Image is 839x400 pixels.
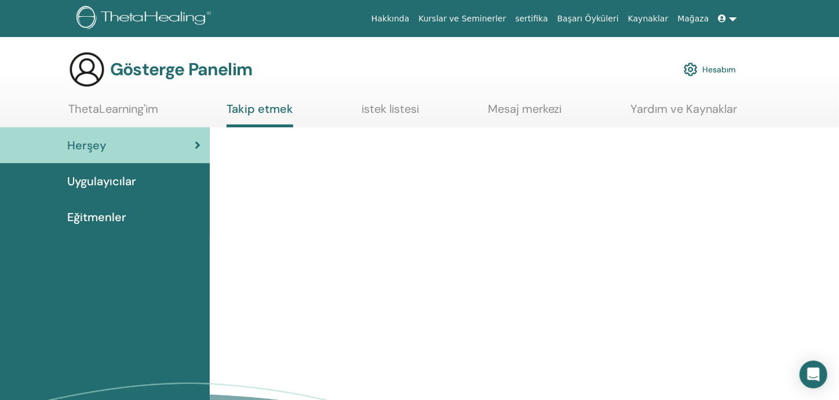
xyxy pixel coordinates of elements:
a: Yardım ve Kaynaklar [630,102,737,124]
font: Mağaza [677,14,709,23]
font: Herşey [67,138,106,153]
font: Mesaj merkezi [488,101,562,116]
font: Takip etmek [227,101,293,116]
a: Takip etmek [227,102,293,127]
a: Mesaj merkezi [488,102,562,124]
font: istek listesi [362,101,419,116]
a: Kaynaklar [623,8,673,30]
font: Eğitmenler [67,210,126,225]
font: ThetaLearning'im [68,101,158,116]
a: Kurslar ve Seminerler [414,8,510,30]
div: Open Intercom Messenger [800,361,827,388]
a: sertifika [510,8,552,30]
font: Başarı Öyküleri [557,14,619,23]
a: Hakkında [367,8,414,30]
font: Hesabım [702,65,736,75]
font: Hakkında [371,14,410,23]
font: Kurslar ve Seminerler [418,14,506,23]
a: istek listesi [362,102,419,124]
font: Yardım ve Kaynaklar [630,101,737,116]
a: ThetaLearning'im [68,102,158,124]
font: sertifika [515,14,548,23]
a: Başarı Öyküleri [553,8,623,30]
img: logo.png [76,6,215,32]
img: cog.svg [684,60,698,79]
font: Gösterge Panelim [110,58,252,80]
a: Hesabım [684,57,736,82]
font: Kaynaklar [628,14,669,23]
img: generic-user-icon.jpg [68,51,105,88]
a: Mağaza [673,8,713,30]
font: Uygulayıcılar [67,174,136,189]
